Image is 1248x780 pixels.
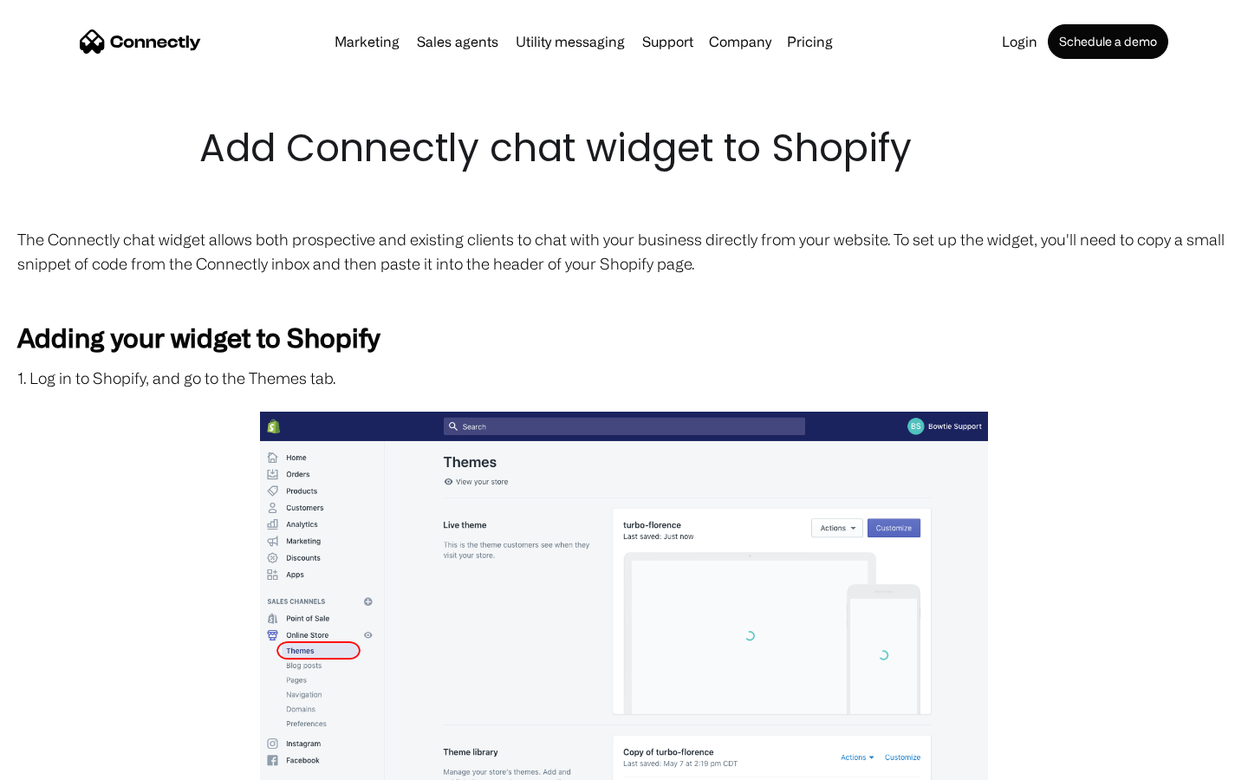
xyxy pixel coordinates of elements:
[995,35,1044,49] a: Login
[509,35,632,49] a: Utility messaging
[780,35,840,49] a: Pricing
[35,750,104,774] ul: Language list
[328,35,406,49] a: Marketing
[17,750,104,774] aside: Language selected: English
[410,35,505,49] a: Sales agents
[635,35,700,49] a: Support
[17,366,1231,390] p: 1. Log in to Shopify, and go to the Themes tab.
[199,121,1049,175] h1: Add Connectly chat widget to Shopify
[17,322,380,352] strong: Adding your widget to Shopify
[17,227,1231,276] p: The Connectly chat widget allows both prospective and existing clients to chat with your business...
[1048,24,1168,59] a: Schedule a demo
[709,29,771,54] div: Company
